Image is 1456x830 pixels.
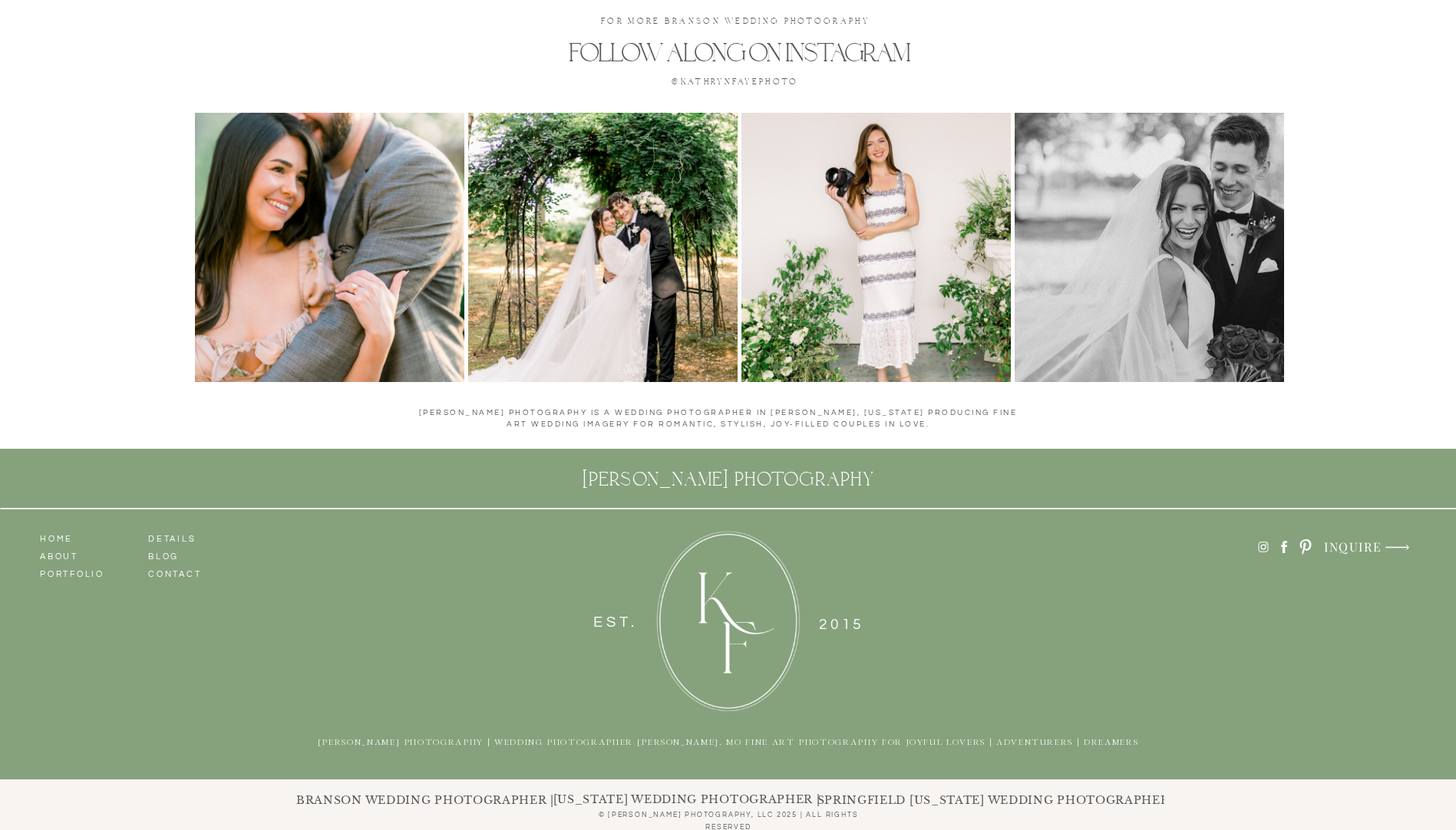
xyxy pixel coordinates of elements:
[195,113,464,382] img: Romantic summer engagement session with the sweetest couple. What a fun session it was with these...
[40,565,127,579] a: portfolio
[292,791,559,809] a: Branson Wedding Photographer |
[1015,113,1284,382] img: Wishing you all a very Merry Christmas! ❤️ I will be taking a few days off to spend time with my ...
[40,530,127,544] a: HOME
[1324,538,1375,558] a: INQUIRE
[257,735,1199,779] h2: [PERSON_NAME] Photography | Wedding photographer [PERSON_NAME], Mo fine art photography for joyfu...
[288,464,1169,500] a: [PERSON_NAME] PHOTOGRAPHY
[543,15,929,93] h3: for more branson wedding photography @kathrynfayephoto
[40,548,127,562] a: ABOUT
[803,611,881,632] h3: 2015
[741,113,1011,382] img: To kick off my first post in 2025, I wanted to share some news with you that I am SO EXCITED abou...
[576,809,881,823] h3: © [PERSON_NAME] photography, LLC 2025 | ALL RIGHTS RESERVED
[148,530,236,544] a: DETAILS
[553,790,820,809] h2: [US_STATE] Wedding Photographer |
[416,407,1021,440] h2: [PERSON_NAME] PHOTOGRAPHY is a Wedding PHOTOGRAPHER in [PERSON_NAME], [US_STATE] PRODUCING fine a...
[148,548,236,562] a: Blog
[576,608,655,635] h3: EST.
[148,565,236,579] a: contact
[817,791,1164,809] a: Springfield [US_STATE] Wedding Photographer
[468,113,738,382] img: A summer fairytale at the beautiful @stonegategc. ✨ Katie and Rhett truly share a sweet love for ...
[543,15,929,93] a: for more branson wedding photography@kathrynfayephoto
